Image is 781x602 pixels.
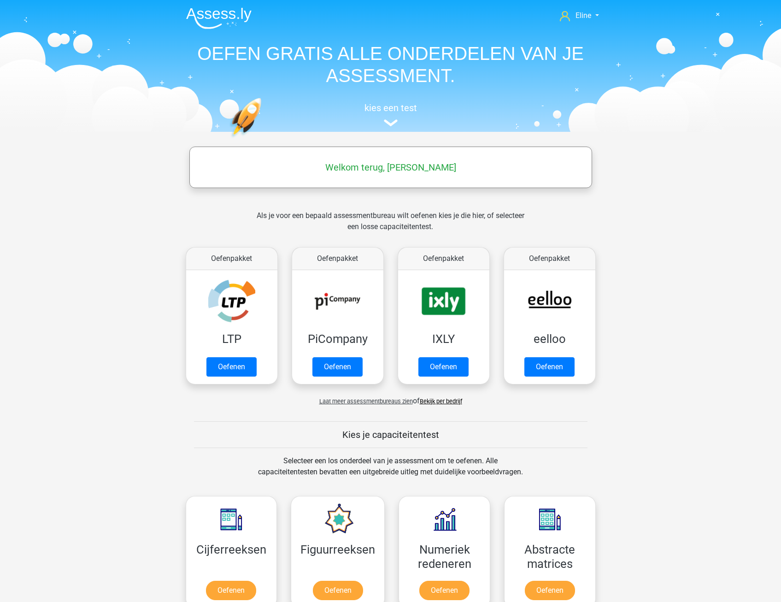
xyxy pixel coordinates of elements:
a: Oefenen [419,581,470,600]
h5: Kies je capaciteitentest [194,429,587,440]
a: Oefenen [206,357,257,377]
a: Oefenen [312,357,363,377]
a: Bekijk per bedrijf [420,398,462,405]
h1: OEFEN GRATIS ALLE ONDERDELEN VAN JE ASSESSMENT. [179,42,603,87]
span: Laat meer assessmentbureaus zien [319,398,413,405]
a: Oefenen [525,581,575,600]
a: Oefenen [313,581,363,600]
a: Eline [556,10,602,21]
div: of [179,388,603,407]
img: oefenen [229,98,297,181]
span: Eline [575,11,591,20]
a: Oefenen [524,357,575,377]
a: kies een test [179,102,603,127]
img: assessment [384,119,398,126]
img: Assessly [186,7,252,29]
div: Als je voor een bepaald assessmentbureau wilt oefenen kies je die hier, of selecteer een losse ca... [249,210,532,243]
h5: kies een test [179,102,603,113]
a: Oefenen [418,357,469,377]
div: Selecteer een los onderdeel van je assessment om te oefenen. Alle capaciteitentesten bevatten een... [249,455,532,489]
a: Oefenen [206,581,256,600]
h5: Welkom terug, [PERSON_NAME] [194,162,587,173]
